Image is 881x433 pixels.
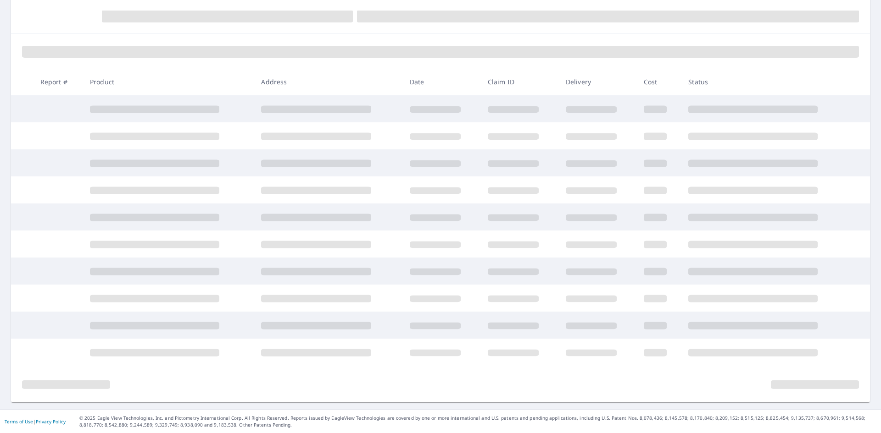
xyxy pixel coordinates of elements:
th: Status [681,68,853,95]
p: © 2025 Eagle View Technologies, Inc. and Pictometry International Corp. All Rights Reserved. Repo... [79,415,876,428]
a: Privacy Policy [36,418,66,425]
th: Date [402,68,480,95]
th: Cost [636,68,681,95]
a: Terms of Use [5,418,33,425]
th: Address [254,68,402,95]
th: Product [83,68,254,95]
th: Claim ID [480,68,558,95]
p: | [5,419,66,424]
th: Delivery [558,68,636,95]
th: Report # [33,68,83,95]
